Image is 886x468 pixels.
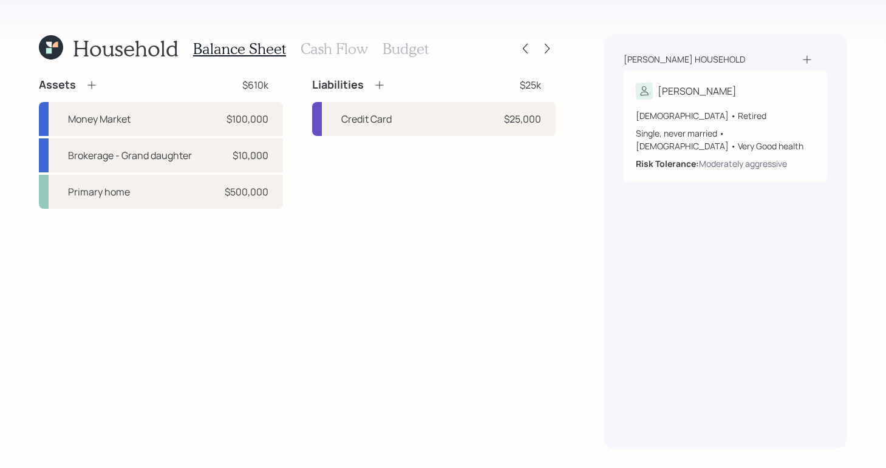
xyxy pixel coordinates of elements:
[227,112,268,126] div: $100,000
[636,158,699,169] b: Risk Tolerance:
[233,148,268,163] div: $10,000
[301,40,368,58] h3: Cash Flow
[658,84,737,98] div: [PERSON_NAME]
[624,53,745,66] div: [PERSON_NAME] household
[225,185,268,199] div: $500,000
[383,40,429,58] h3: Budget
[68,185,130,199] div: Primary home
[312,78,364,92] h4: Liabilities
[636,109,816,122] div: [DEMOGRAPHIC_DATA] • Retired
[242,78,268,92] div: $610k
[699,157,787,170] div: Moderately aggressive
[193,40,286,58] h3: Balance Sheet
[520,78,541,92] div: $25k
[39,78,76,92] h4: Assets
[68,112,131,126] div: Money Market
[73,35,179,61] h1: Household
[341,112,392,126] div: Credit Card
[68,148,192,163] div: Brokerage - Grand daughter
[636,127,816,152] div: Single, never married • [DEMOGRAPHIC_DATA] • Very Good health
[504,112,541,126] div: $25,000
